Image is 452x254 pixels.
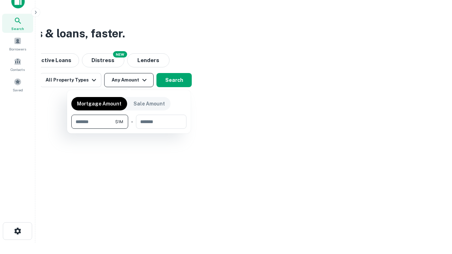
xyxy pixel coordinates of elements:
p: Sale Amount [133,100,165,108]
span: $1M [115,119,123,125]
p: Mortgage Amount [77,100,121,108]
div: - [131,115,133,129]
iframe: Chat Widget [417,198,452,231]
